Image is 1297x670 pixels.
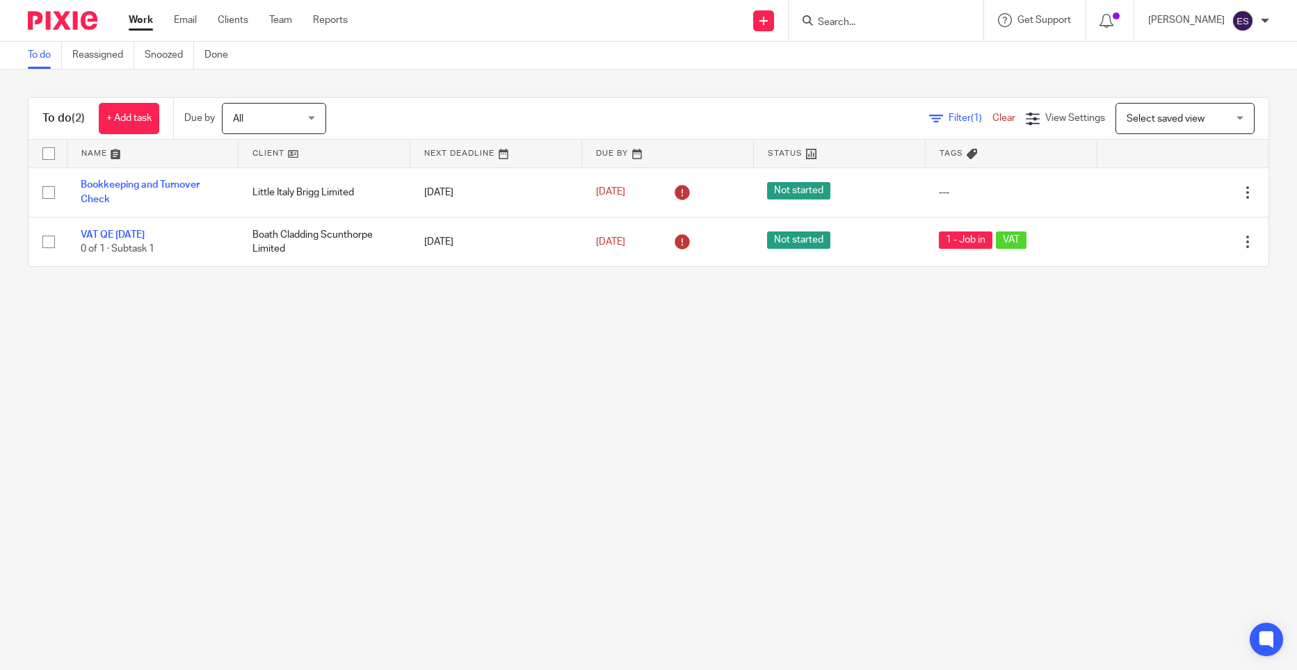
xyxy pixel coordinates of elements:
[313,13,348,27] a: Reports
[816,17,942,29] input: Search
[233,114,243,124] span: All
[971,113,982,123] span: (1)
[939,231,992,249] span: 1 - Job in
[129,13,153,27] a: Work
[596,188,625,197] span: [DATE]
[239,217,410,266] td: Boath Cladding Scunthorpe Limited
[184,111,215,125] p: Due by
[596,237,625,247] span: [DATE]
[949,113,992,123] span: Filter
[81,244,154,254] span: 0 of 1 · Subtask 1
[239,167,410,217] td: Little Italy Brigg Limited
[72,42,134,69] a: Reassigned
[767,182,830,199] span: Not started
[72,113,85,124] span: (2)
[28,42,62,69] a: To do
[992,113,1015,123] a: Clear
[410,217,582,266] td: [DATE]
[410,167,582,217] td: [DATE]
[81,180,200,204] a: Bookkeeping and Turnover Check
[218,13,248,27] a: Clients
[28,11,97,30] img: Pixie
[269,13,292,27] a: Team
[1127,114,1205,124] span: Select saved view
[767,231,830,249] span: Not started
[174,13,197,27] a: Email
[1045,113,1105,123] span: View Settings
[939,186,1083,199] div: ---
[145,42,194,69] a: Snoozed
[99,103,159,134] a: + Add task
[81,230,145,240] a: VAT QE [DATE]
[204,42,239,69] a: Done
[42,111,85,126] h1: To do
[1232,10,1254,32] img: svg%3E
[1148,13,1225,27] p: [PERSON_NAME]
[940,149,963,157] span: Tags
[996,231,1026,249] span: VAT
[1017,15,1071,25] span: Get Support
